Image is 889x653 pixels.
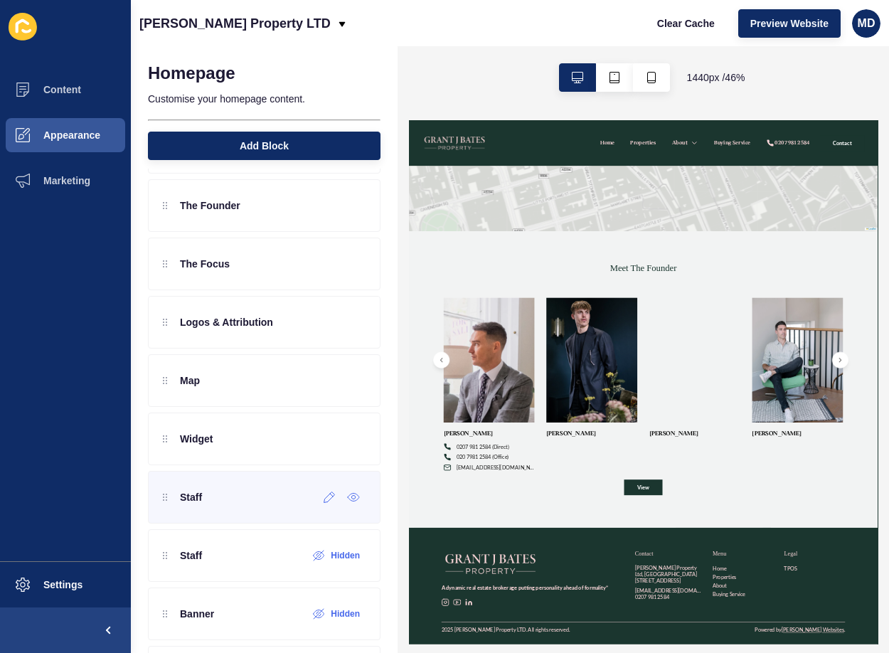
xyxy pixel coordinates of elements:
[240,139,289,153] span: Add Block
[218,312,807,335] h2: Meet The Founder
[148,63,235,83] h1: Homepage
[645,9,727,38] button: Clear Cache
[750,16,829,31] span: Preview Website
[858,16,875,31] span: MD
[28,7,171,92] img: Company logo
[180,490,202,504] p: Staff
[331,608,360,620] label: Hidden
[180,548,202,563] p: Staff
[575,41,609,58] a: About
[180,607,214,621] p: Banner
[417,41,450,58] a: Home
[139,6,331,41] p: [PERSON_NAME] Property LTD
[687,70,745,85] span: 1440 px / 46 %
[781,41,875,58] a: 020 7981 2584
[180,257,230,271] p: The Focus
[148,132,380,160] button: Add Block
[484,41,540,58] a: Properties
[799,41,875,58] div: 020 7981 2584
[180,315,273,329] p: Logos & Attribution
[180,432,213,446] p: Widget
[331,550,360,561] label: Hidden
[180,198,240,213] p: The Founder
[148,83,380,115] p: Customise your homepage content.
[180,373,200,388] p: Map
[657,16,715,31] span: Clear Cache
[666,41,747,58] a: Buying Service
[738,9,841,38] button: Preview Website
